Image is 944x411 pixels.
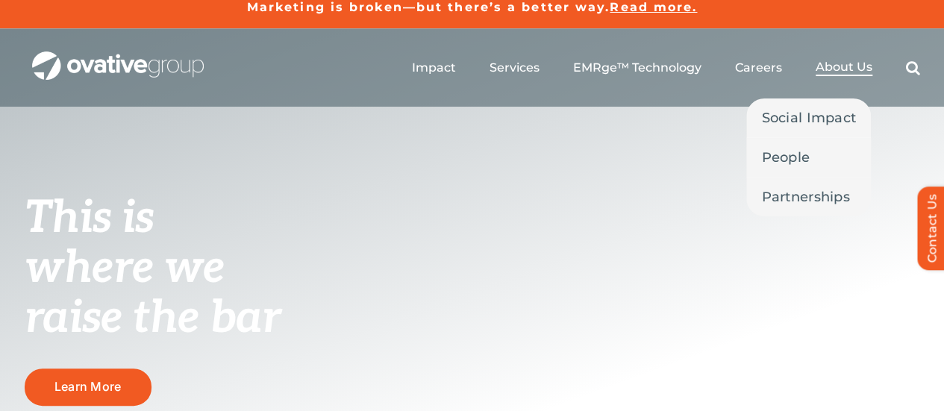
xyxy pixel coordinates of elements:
span: About Us [816,60,872,75]
a: Social Impact [746,98,871,137]
span: Learn More [54,379,121,394]
a: Services [490,60,540,75]
nav: Menu [412,44,920,92]
a: Search [906,60,920,75]
a: EMRge™ Technology [573,60,701,75]
span: where we raise the bar [25,242,281,345]
a: OG_Full_horizontal_WHT [32,50,204,64]
a: Careers [735,60,782,75]
a: People [746,138,871,177]
a: Impact [412,60,456,75]
span: People [761,147,810,168]
span: This is [25,192,154,245]
a: Partnerships [746,178,871,216]
a: About Us [816,60,872,76]
span: Partnerships [761,186,849,207]
span: Social Impact [761,107,856,128]
a: Learn More [25,368,151,405]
